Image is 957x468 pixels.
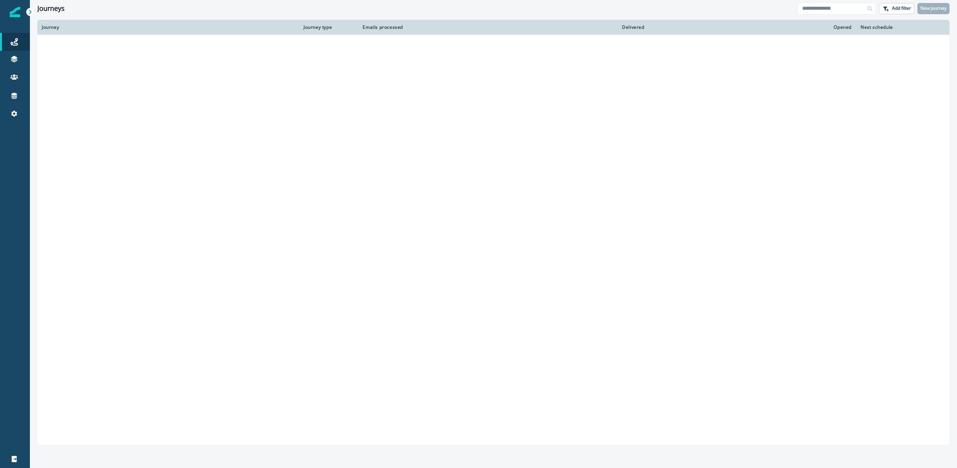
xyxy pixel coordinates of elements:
p: Add filter [892,6,911,11]
div: Emails processed [360,24,403,30]
div: Opened [653,24,852,30]
button: Add filter [879,3,914,14]
img: Inflection [10,7,20,17]
div: Journey type [304,24,351,30]
p: New journey [920,6,947,11]
div: Delivered [412,24,644,30]
button: New journey [917,3,950,14]
h1: Journeys [37,4,65,13]
div: Next schedule [861,24,926,30]
div: Journey [42,24,295,30]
